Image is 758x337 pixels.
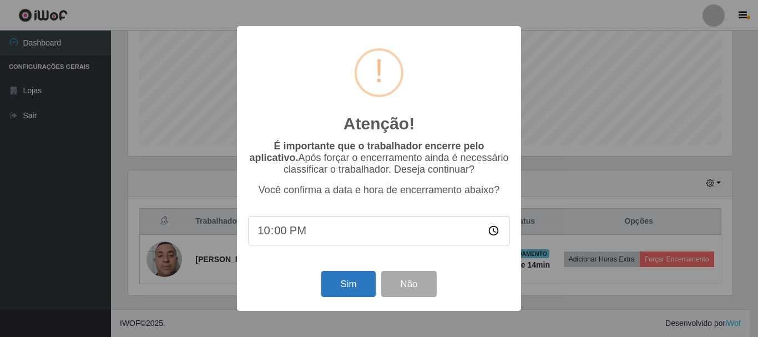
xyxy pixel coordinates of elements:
[381,271,436,297] button: Não
[321,271,375,297] button: Sim
[249,140,484,163] b: É importante que o trabalhador encerre pelo aplicativo.
[343,114,415,134] h2: Atenção!
[248,140,510,175] p: Após forçar o encerramento ainda é necessário classificar o trabalhador. Deseja continuar?
[248,184,510,196] p: Você confirma a data e hora de encerramento abaixo?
